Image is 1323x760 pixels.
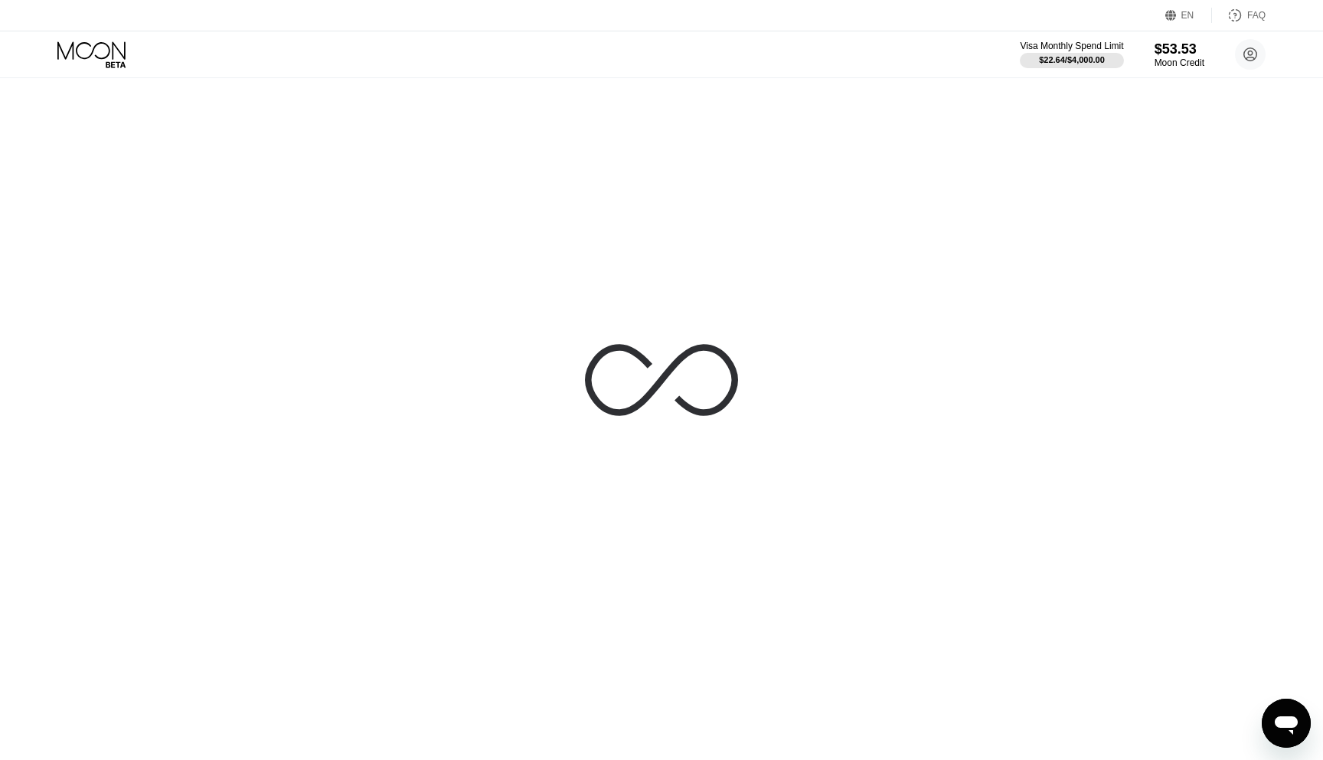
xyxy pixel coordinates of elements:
div: $53.53Moon Credit [1155,41,1204,68]
div: Moon Credit [1155,57,1204,68]
iframe: Кнопка запуска окна обмена сообщениями [1262,699,1311,748]
div: FAQ [1212,8,1266,23]
div: $53.53 [1155,41,1204,57]
div: EN [1165,8,1212,23]
div: Visa Monthly Spend Limit [1020,41,1123,51]
div: EN [1181,10,1194,21]
div: FAQ [1247,10,1266,21]
div: Visa Monthly Spend Limit$22.64/$4,000.00 [1020,41,1123,68]
div: $22.64 / $4,000.00 [1039,55,1105,64]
